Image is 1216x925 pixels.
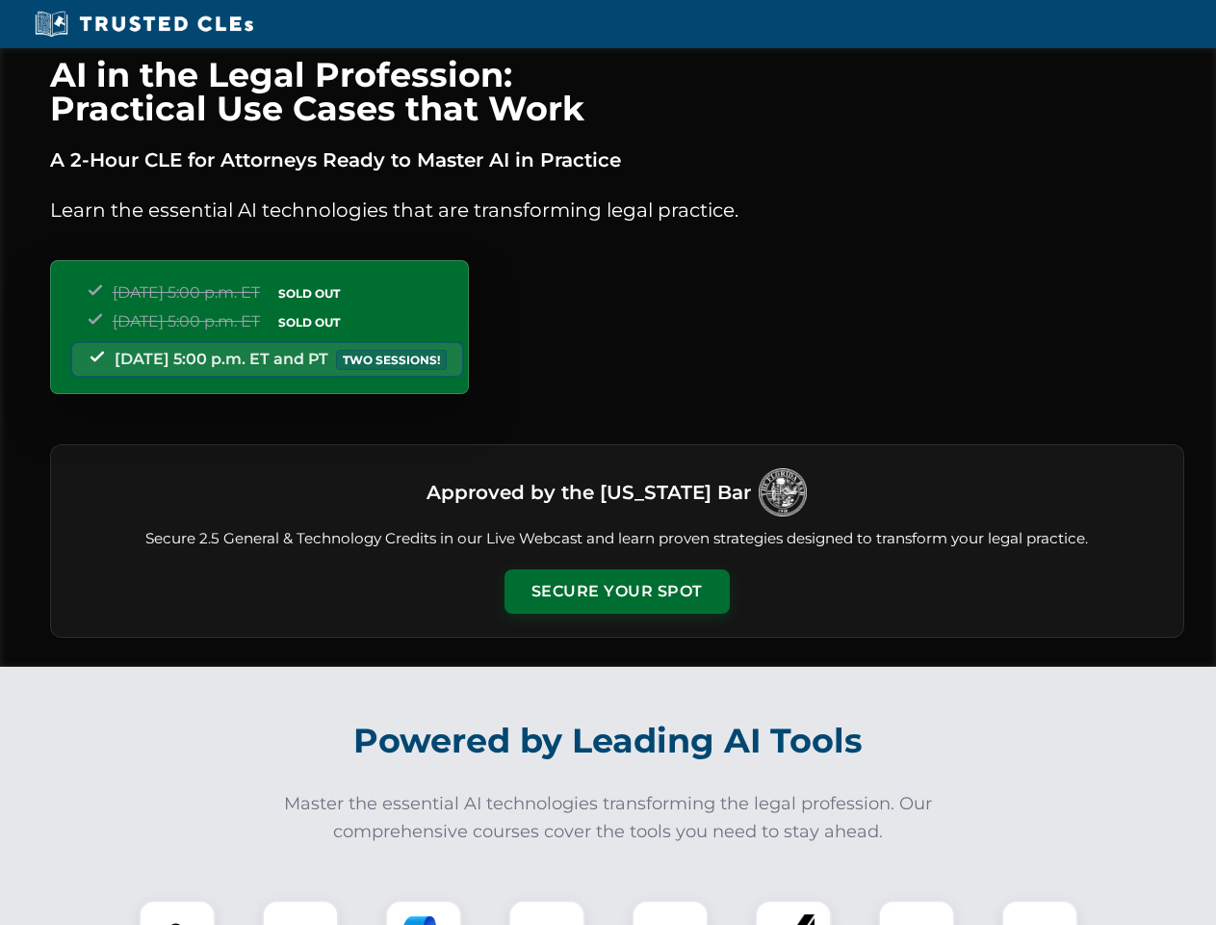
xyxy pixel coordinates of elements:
button: Secure Your Spot [505,569,730,614]
p: Learn the essential AI technologies that are transforming legal practice. [50,195,1184,225]
span: [DATE] 5:00 p.m. ET [113,312,260,330]
span: SOLD OUT [272,283,347,304]
img: Logo [759,468,807,516]
span: [DATE] 5:00 p.m. ET [113,283,260,302]
p: A 2-Hour CLE for Attorneys Ready to Master AI in Practice [50,145,1184,175]
img: Trusted CLEs [29,10,259,39]
h2: Powered by Leading AI Tools [75,707,1142,775]
span: SOLD OUT [272,312,347,332]
h1: AI in the Legal Profession: Practical Use Cases that Work [50,58,1184,125]
p: Master the essential AI technologies transforming the legal profession. Our comprehensive courses... [272,790,945,846]
h3: Approved by the [US_STATE] Bar [427,475,751,510]
p: Secure 2.5 General & Technology Credits in our Live Webcast and learn proven strategies designed ... [74,528,1160,550]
